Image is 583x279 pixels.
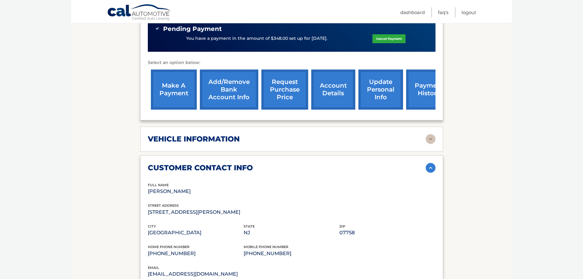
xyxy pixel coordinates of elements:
[438,7,448,17] a: FAQ's
[372,34,405,43] a: Cancel Payment
[155,26,159,31] img: check-green.svg
[148,187,244,196] p: [PERSON_NAME]
[200,70,258,110] a: Add/Remove bank account info
[148,266,159,270] span: email
[148,208,244,217] p: [STREET_ADDRESS][PERSON_NAME]
[244,224,255,228] span: state
[358,70,403,110] a: update personal info
[244,245,288,249] span: mobile phone number
[148,224,156,228] span: city
[311,70,355,110] a: account details
[426,134,435,144] img: accordion-rest.svg
[148,163,253,172] h2: customer contact info
[244,228,339,237] p: NJ
[148,134,240,144] h2: vehicle information
[148,249,244,258] p: [PHONE_NUMBER]
[151,70,197,110] a: make a payment
[148,245,189,249] span: home phone number
[148,228,244,237] p: [GEOGRAPHIC_DATA]
[163,25,222,33] span: Pending Payment
[148,183,169,187] span: full name
[339,228,435,237] p: 07758
[462,7,476,17] a: Logout
[406,70,452,110] a: payment history
[261,70,308,110] a: request purchase price
[107,4,171,22] a: Cal Automotive
[148,203,179,208] span: street address
[148,270,292,278] p: [EMAIL_ADDRESS][DOMAIN_NAME]
[186,35,327,42] p: You have a payment in the amount of $348.00 set up for [DATE].
[148,59,435,66] p: Select an option below:
[400,7,425,17] a: Dashboard
[339,224,345,228] span: zip
[426,163,435,173] img: accordion-active.svg
[244,249,339,258] p: [PHONE_NUMBER]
